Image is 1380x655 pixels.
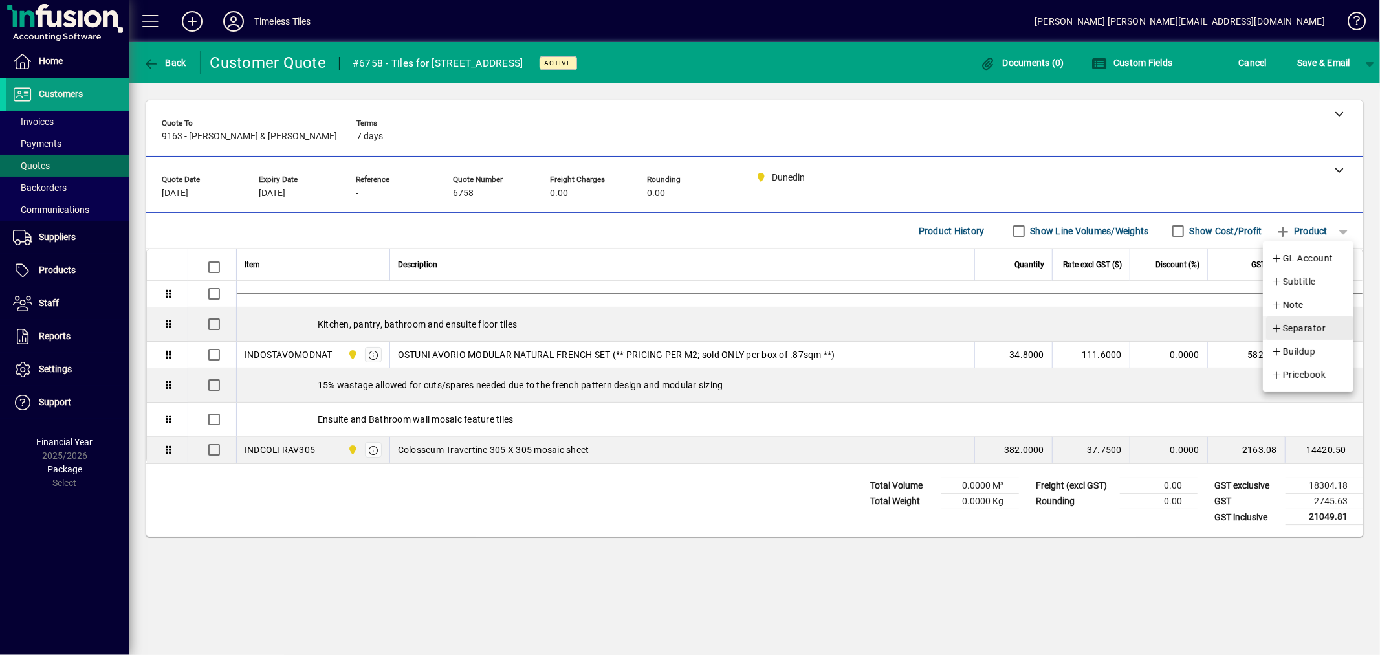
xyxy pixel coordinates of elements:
[1271,320,1326,336] span: Separator
[1271,344,1315,359] span: Buildup
[1263,363,1353,386] button: Pricebook
[1263,247,1353,270] button: GL Account
[1271,274,1316,289] span: Subtitle
[1263,293,1353,316] button: Note
[1263,316,1353,340] button: Separator
[1271,250,1333,266] span: GL Account
[1271,367,1326,383] span: Pricebook
[1263,270,1353,293] button: Subtitle
[1271,297,1304,313] span: Note
[1263,340,1353,363] button: Buildup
